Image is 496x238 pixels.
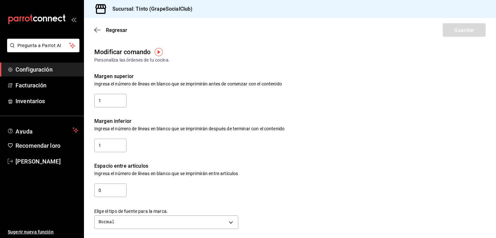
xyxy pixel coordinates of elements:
[94,209,168,214] font: Elige el tipo de fuente para la marca.
[112,6,192,12] font: Sucursal: Tinto (GrapeSocialClub)
[94,163,148,169] font: Espacio entre artículos
[98,220,114,225] font: Normal
[7,39,79,52] button: Pregunta a Parrot AI
[94,126,284,131] font: Ingresa el número de líneas en blanco que se imprimirán después de terminar con el contenido
[15,98,45,104] font: Inventarios
[94,57,170,63] font: Personaliza las órdenes de tu cocina.
[94,27,127,33] button: Regresar
[15,82,46,89] font: Facturación
[94,81,282,86] font: Ingresa el número de líneas en blanco que se imprimirán antes de comenzar con el contenido
[15,66,53,73] font: Configuración
[15,142,60,149] font: Recomendar loro
[17,43,61,48] font: Pregunta a Parrot AI
[106,27,127,33] font: Regresar
[94,73,134,79] font: Margen superior
[155,48,163,56] img: Marcador de información sobre herramientas
[94,171,238,176] font: Ingresa el número de líneas en blanco que se imprimirán entre artículos
[71,17,76,22] button: abrir_cajón_menú
[15,128,33,135] font: Ayuda
[94,118,131,124] font: Margen inferior
[15,158,61,165] font: [PERSON_NAME]
[94,48,150,56] font: Modificar comando
[5,47,79,54] a: Pregunta a Parrot AI
[8,229,54,234] font: Sugerir nueva función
